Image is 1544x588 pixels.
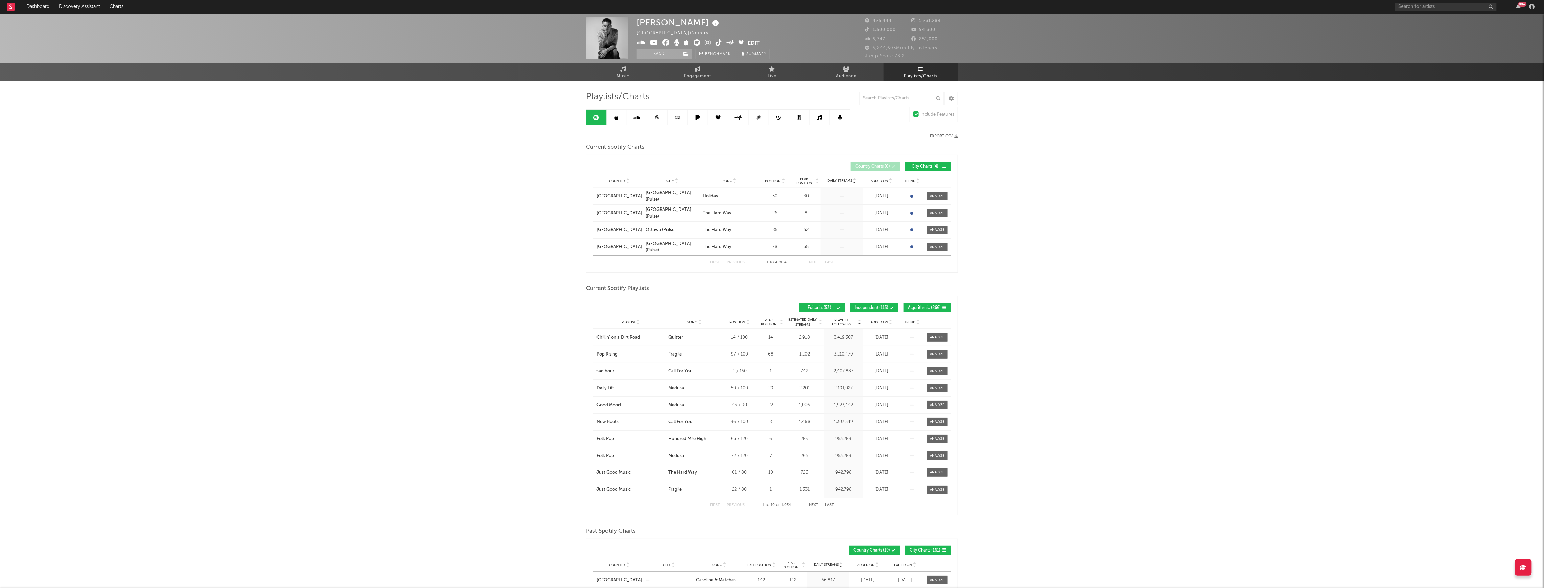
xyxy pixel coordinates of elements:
div: [DATE] [851,577,885,584]
div: Include Features [920,111,954,119]
span: Independent ( 115 ) [855,306,888,310]
span: Exit Position [748,563,772,567]
span: Playlists/Charts [904,72,938,80]
div: 26 [760,210,790,217]
div: Call For You [668,368,693,375]
a: Chillin' on a Dirt Road [596,334,665,341]
div: Call For You [668,419,693,425]
div: [GEOGRAPHIC_DATA] [596,210,642,217]
button: Edit [748,39,760,48]
span: City Charts ( 161 ) [910,548,941,553]
div: 4 / 150 [724,368,755,375]
div: Medusa [668,402,684,409]
div: 1 10 1,034 [758,501,795,509]
div: 2,407,887 [826,368,861,375]
button: Algorithmic(866) [904,303,951,312]
button: Last [825,261,834,264]
div: [DATE] [865,452,898,459]
span: Country [609,179,626,183]
div: 1 [758,368,783,375]
div: 68 [758,351,783,358]
a: New Boots [596,419,665,425]
a: sad hour [596,368,665,375]
button: City Charts(161) [905,546,951,555]
div: 726 [787,469,822,476]
div: Chillin' on a Dirt Road [596,334,640,341]
button: Export CSV [930,134,958,138]
a: Music [586,63,660,81]
span: Peak Position [794,177,815,185]
span: Song [723,179,732,183]
div: 942,798 [826,486,861,493]
button: Country Charts(19) [849,546,900,555]
div: 6 [758,436,783,442]
span: Benchmark [705,50,731,58]
span: 425,444 [865,19,892,23]
span: Editorial ( 53 ) [804,306,835,310]
span: 5,844,695 Monthly Listeners [865,46,937,50]
div: 265 [787,452,822,459]
div: Gasoline & Matches [696,577,736,584]
div: Holiday [703,193,718,200]
a: Good Mood [596,402,665,409]
div: 22 [758,402,783,409]
div: Medusa [668,385,684,392]
div: The Hard Way [703,227,731,234]
span: Jump Score: 78.2 [865,54,905,58]
div: 2,201 [787,385,822,392]
span: to [766,504,770,507]
a: The Hard Way [703,210,756,217]
span: Country Charts ( 19 ) [853,548,890,553]
div: [DATE] [865,402,898,409]
span: Exited On [894,563,912,567]
span: Song [688,320,698,324]
div: Quitter [668,334,683,341]
span: Trend [905,179,916,183]
div: 43 / 90 [724,402,755,409]
a: Folk Pop [596,436,665,442]
div: 1,331 [787,486,822,493]
div: [DATE] [865,334,898,341]
div: 14 / 100 [724,334,755,341]
div: 85 [760,227,790,234]
div: 8 [794,210,819,217]
div: [DATE] [865,210,898,217]
span: of [779,261,783,264]
a: [GEOGRAPHIC_DATA] [596,193,642,200]
div: [DATE] [865,193,898,200]
span: Current Spotify Charts [586,143,645,151]
div: Folk Pop [596,436,614,442]
div: Fragile [668,351,682,358]
a: [GEOGRAPHIC_DATA] (Pulse) [646,206,699,220]
a: [GEOGRAPHIC_DATA] [596,227,642,234]
div: Good Mood [596,402,621,409]
div: [GEOGRAPHIC_DATA] | Country [637,29,716,38]
span: 1,231,289 [912,19,941,23]
button: Country Charts(0) [851,162,900,171]
a: Ottawa (Pulse) [646,227,699,234]
a: Folk Pop [596,452,665,459]
div: Daily Lift [596,385,614,392]
div: 72 / 120 [724,452,755,459]
div: 14 [758,334,783,341]
a: Benchmark [696,49,734,59]
span: Playlist Followers [826,318,857,326]
div: 1 [758,486,783,493]
a: Live [735,63,809,81]
span: 851,000 [912,37,938,41]
a: [GEOGRAPHIC_DATA] (Pulse) [646,190,699,203]
div: The Hard Way [703,210,731,217]
div: 7 [758,452,783,459]
a: The Hard Way [703,244,756,250]
button: City Charts(4) [905,162,951,171]
span: Engagement [684,72,711,80]
span: Music [617,72,630,80]
div: 99 + [1518,2,1527,7]
span: Audience [836,72,857,80]
a: Engagement [660,63,735,81]
div: 97 / 100 [724,351,755,358]
div: The Hard Way [703,244,731,250]
span: Trend [905,320,916,324]
div: [DATE] [865,368,898,375]
span: to [770,261,774,264]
